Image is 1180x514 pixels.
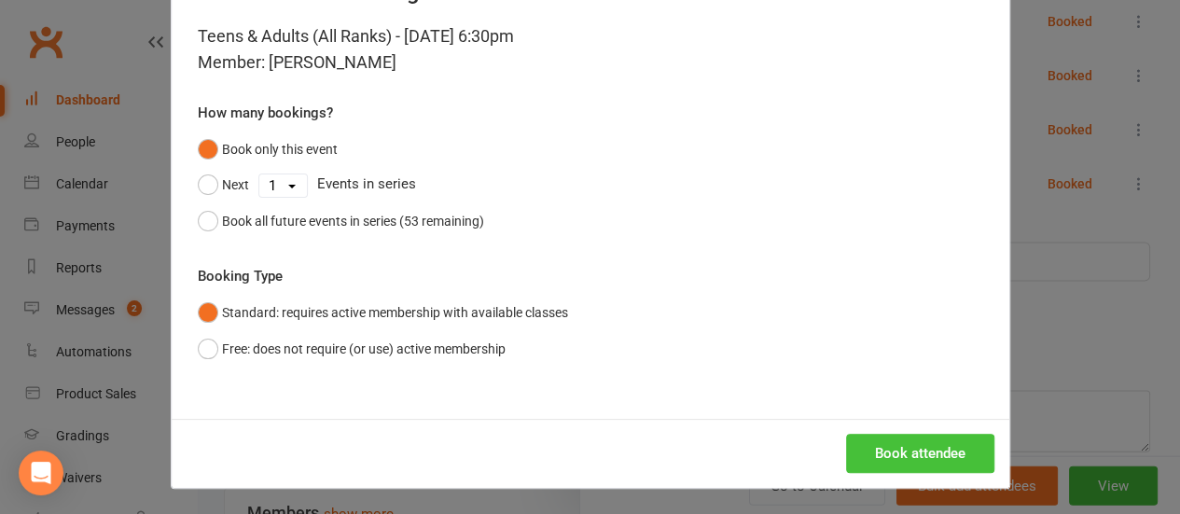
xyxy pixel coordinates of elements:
[198,167,983,202] div: Events in series
[198,265,283,287] label: Booking Type
[19,451,63,495] div: Open Intercom Messenger
[198,203,484,239] button: Book all future events in series (53 remaining)
[198,167,249,202] button: Next
[198,132,338,167] button: Book only this event
[198,102,333,124] label: How many bookings?
[198,295,568,330] button: Standard: requires active membership with available classes
[198,331,506,367] button: Free: does not require (or use) active membership
[222,211,484,231] div: Book all future events in series (53 remaining)
[846,434,994,473] button: Book attendee
[198,23,983,76] div: Teens & Adults (All Ranks) - [DATE] 6:30pm Member: [PERSON_NAME]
